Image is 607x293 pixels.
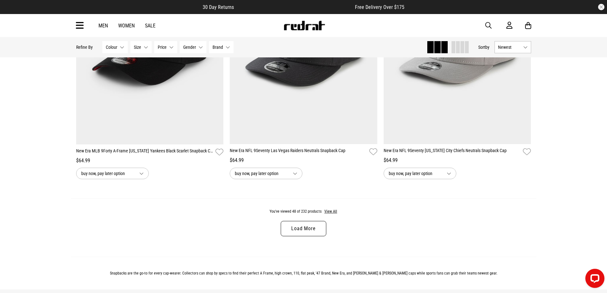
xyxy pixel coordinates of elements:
[81,170,134,177] span: buy now, pay later option
[213,45,223,50] span: Brand
[183,45,196,50] span: Gender
[270,209,322,214] span: You've viewed 48 of 232 products
[76,157,224,165] div: $64.99
[76,271,531,275] p: Snapbacks are the go-to for every cap-wearer. Collectors can shop by specs to find their perfect ...
[281,221,326,236] a: Load More
[495,41,531,53] button: Newest
[580,266,607,293] iframe: LiveChat chat widget
[154,41,177,53] button: Price
[478,43,489,51] button: Sortby
[76,168,149,179] button: buy now, pay later option
[106,45,117,50] span: Colour
[134,45,141,50] span: Size
[230,168,302,179] button: buy now, pay later option
[158,45,167,50] span: Price
[355,4,404,10] span: Free Delivery Over $175
[145,23,155,29] a: Sale
[389,170,442,177] span: buy now, pay later option
[180,41,206,53] button: Gender
[384,168,456,179] button: buy now, pay later option
[102,41,128,53] button: Colour
[247,4,342,10] iframe: Customer reviews powered by Trustpilot
[230,157,377,164] div: $64.99
[76,45,93,50] p: Refine By
[384,147,521,157] a: New Era NFL 9Seventy [US_STATE] City Chiefs Neutrals Snapback Cap
[98,23,108,29] a: Men
[283,21,325,30] img: Redrat logo
[209,41,234,53] button: Brand
[203,4,234,10] span: 30 Day Returns
[118,23,135,29] a: Women
[130,41,152,53] button: Size
[384,157,531,164] div: $64.99
[230,147,367,157] a: New Era NFL 9Seventy Las Vegas Raiders Neutrals Snapback Cap
[235,170,288,177] span: buy now, pay later option
[498,45,521,50] span: Newest
[485,45,489,50] span: by
[76,148,213,157] a: New Era MLB 9Forty A-Frame [US_STATE] Yankees Black Scarlet Snapback Cap
[324,209,337,215] button: View All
